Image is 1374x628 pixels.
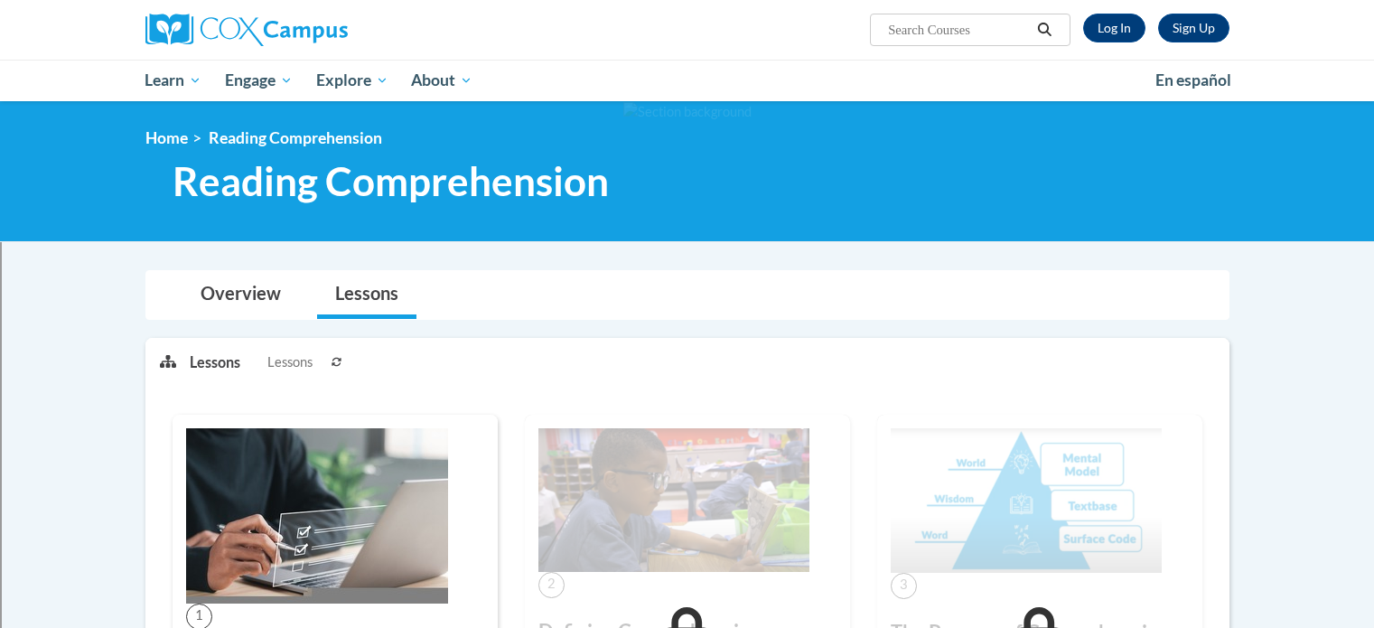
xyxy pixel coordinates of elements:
[145,14,489,46] a: Cox Campus
[225,70,293,91] span: Engage
[399,60,484,101] a: About
[304,60,400,101] a: Explore
[145,14,348,46] img: Cox Campus
[1155,70,1231,89] span: En español
[886,19,1031,41] input: Search Courses
[213,60,304,101] a: Engage
[623,102,752,122] img: Section background
[1144,61,1243,99] a: En español
[145,128,188,147] a: Home
[316,70,388,91] span: Explore
[118,60,1257,101] div: Main menu
[1158,14,1229,42] a: Register
[209,128,382,147] span: Reading Comprehension
[173,157,609,205] span: Reading Comprehension
[145,70,201,91] span: Learn
[134,60,214,101] a: Learn
[411,70,472,91] span: About
[1083,14,1145,42] a: Log In
[1031,19,1058,41] button: Search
